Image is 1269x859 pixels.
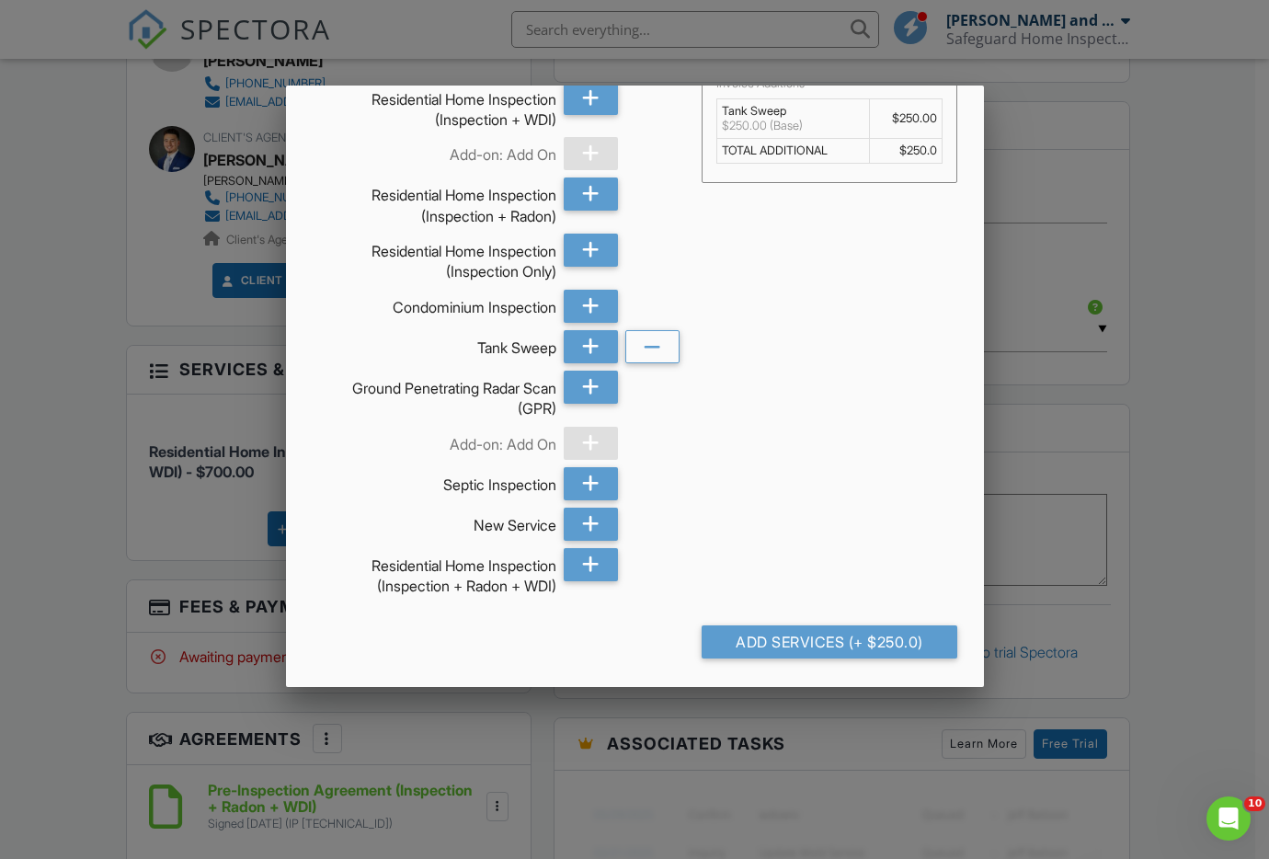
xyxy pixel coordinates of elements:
[312,427,557,454] div: Add-on: Add On
[312,371,557,419] div: Ground Penetrating Radar Scan (GPR)
[1206,796,1251,841] iframe: Intercom live chat
[312,330,557,358] div: Tank Sweep
[312,548,557,597] div: Residential Home Inspection (Inspection + Radon + WDI)
[312,178,557,226] div: Residential Home Inspection (Inspection + Radon)
[716,139,870,164] td: TOTAL ADDITIONAL
[722,119,865,133] div: $250.00 (Base)
[870,139,943,164] td: $250.0
[716,99,870,139] td: Tank Sweep
[702,625,958,659] div: Add Services (+ $250.0)
[312,290,557,317] div: Condominium Inspection
[312,234,557,282] div: Residential Home Inspection (Inspection Only)
[1244,796,1265,811] span: 10
[312,467,557,495] div: Septic Inspection
[870,99,943,139] td: $250.00
[312,508,557,535] div: New Service
[312,137,557,165] div: Add-on: Add On
[312,82,557,131] div: Residential Home Inspection (Inspection + WDI)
